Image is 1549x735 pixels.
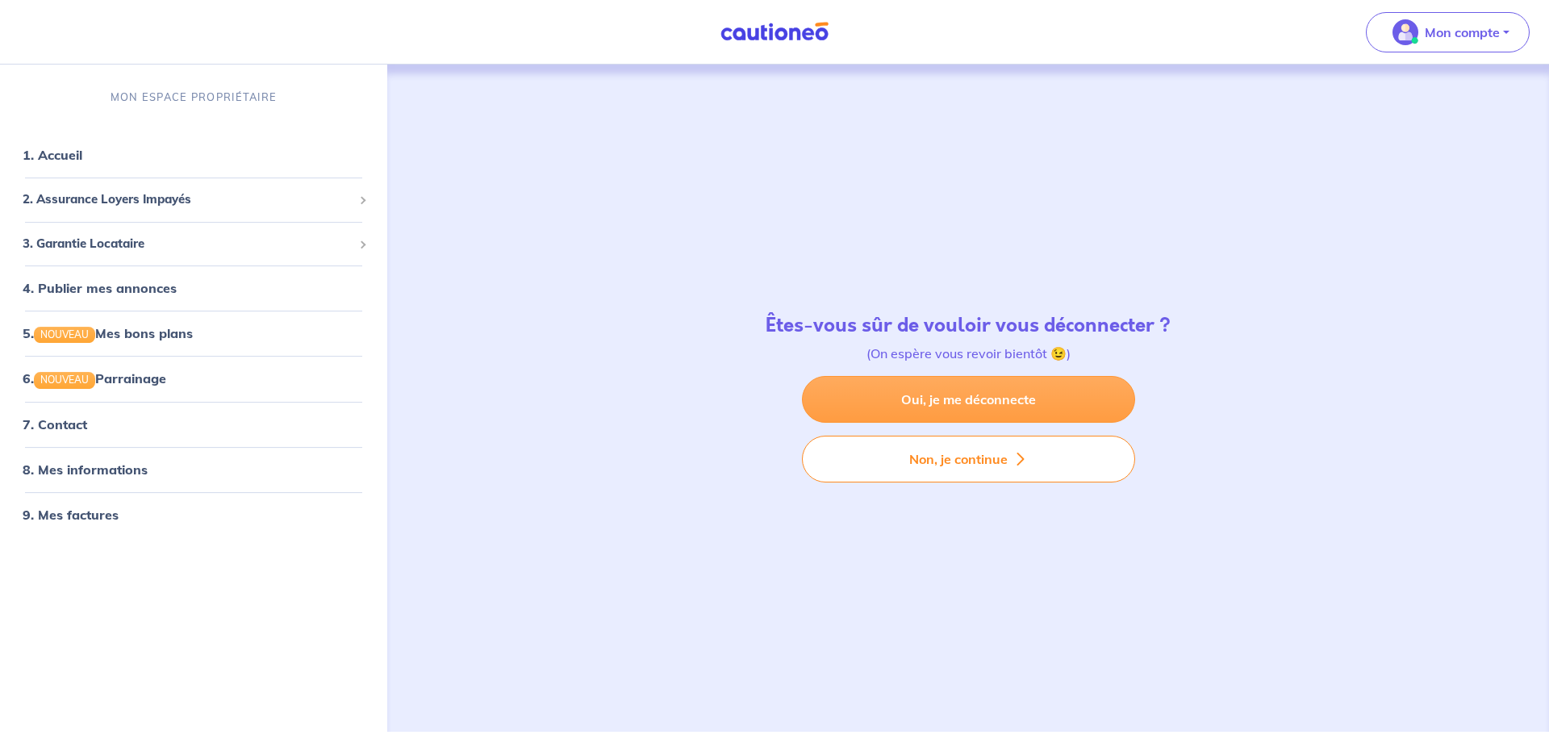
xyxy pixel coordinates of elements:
[6,139,381,171] div: 1. Accueil
[6,317,381,349] div: 5.NOUVEAUMes bons plans
[6,499,381,531] div: 9. Mes factures
[23,235,353,253] span: 3. Garantie Locataire
[1392,19,1418,45] img: illu_account_valid_menu.svg
[23,370,166,386] a: 6.NOUVEAUParrainage
[6,453,381,486] div: 8. Mes informations
[111,90,277,105] p: MON ESPACE PROPRIÉTAIRE
[23,147,82,163] a: 1. Accueil
[6,362,381,395] div: 6.NOUVEAUParrainage
[23,507,119,523] a: 9. Mes factures
[802,436,1135,482] button: Non, je continue
[23,416,87,432] a: 7. Contact
[714,22,835,42] img: Cautioneo
[6,272,381,304] div: 4. Publier mes annonces
[6,228,381,260] div: 3. Garantie Locataire
[766,344,1171,363] p: (On espère vous revoir bientôt 😉)
[23,280,177,296] a: 4. Publier mes annonces
[1366,12,1530,52] button: illu_account_valid_menu.svgMon compte
[23,325,193,341] a: 5.NOUVEAUMes bons plans
[23,190,353,209] span: 2. Assurance Loyers Impayés
[1425,23,1500,42] p: Mon compte
[23,461,148,478] a: 8. Mes informations
[6,184,381,215] div: 2. Assurance Loyers Impayés
[6,408,381,441] div: 7. Contact
[802,376,1135,423] a: Oui, je me déconnecte
[766,314,1171,337] h4: Êtes-vous sûr de vouloir vous déconnecter ?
